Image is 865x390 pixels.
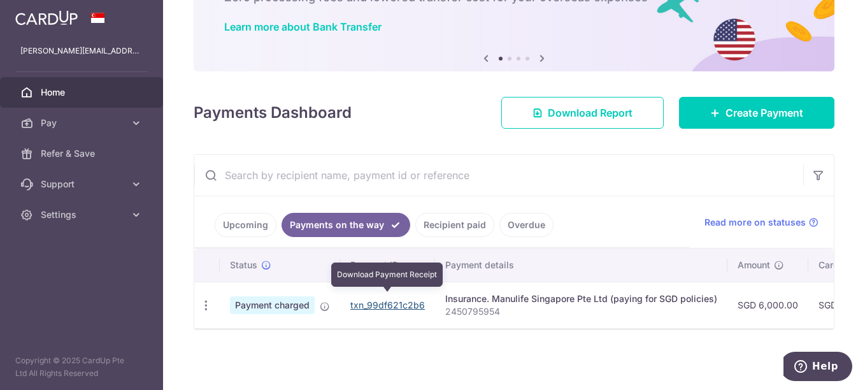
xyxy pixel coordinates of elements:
a: Recipient paid [415,213,494,237]
img: CardUp [15,10,78,25]
th: Payment ID [340,249,435,282]
a: Payments on the way [282,213,410,237]
span: Payment charged [230,296,315,314]
a: Upcoming [215,213,276,237]
a: Learn more about Bank Transfer [224,20,382,33]
span: Support [41,178,125,191]
p: 2450795954 [445,305,717,318]
a: Download Report [501,97,664,129]
h4: Payments Dashboard [194,101,352,124]
span: Status [230,259,257,271]
a: txn_99df621c2b6 [350,300,425,310]
p: [PERSON_NAME][EMAIL_ADDRESS][DOMAIN_NAME] [20,45,143,57]
td: SGD 6,000.00 [727,282,808,328]
span: Create Payment [726,105,803,120]
a: Create Payment [679,97,834,129]
span: Refer & Save [41,147,125,160]
span: Home [41,86,125,99]
div: Insurance. Manulife Singapore Pte Ltd (paying for SGD policies) [445,292,717,305]
a: Read more on statuses [704,216,819,229]
iframe: Opens a widget where you can find more information [783,352,852,384]
span: Settings [41,208,125,221]
div: Download Payment Receipt [331,263,443,287]
input: Search by recipient name, payment id or reference [194,155,803,196]
a: Overdue [499,213,554,237]
span: Read more on statuses [704,216,806,229]
span: Download Report [548,105,633,120]
span: Pay [41,117,125,129]
th: Payment details [435,249,727,282]
span: Amount [738,259,770,271]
